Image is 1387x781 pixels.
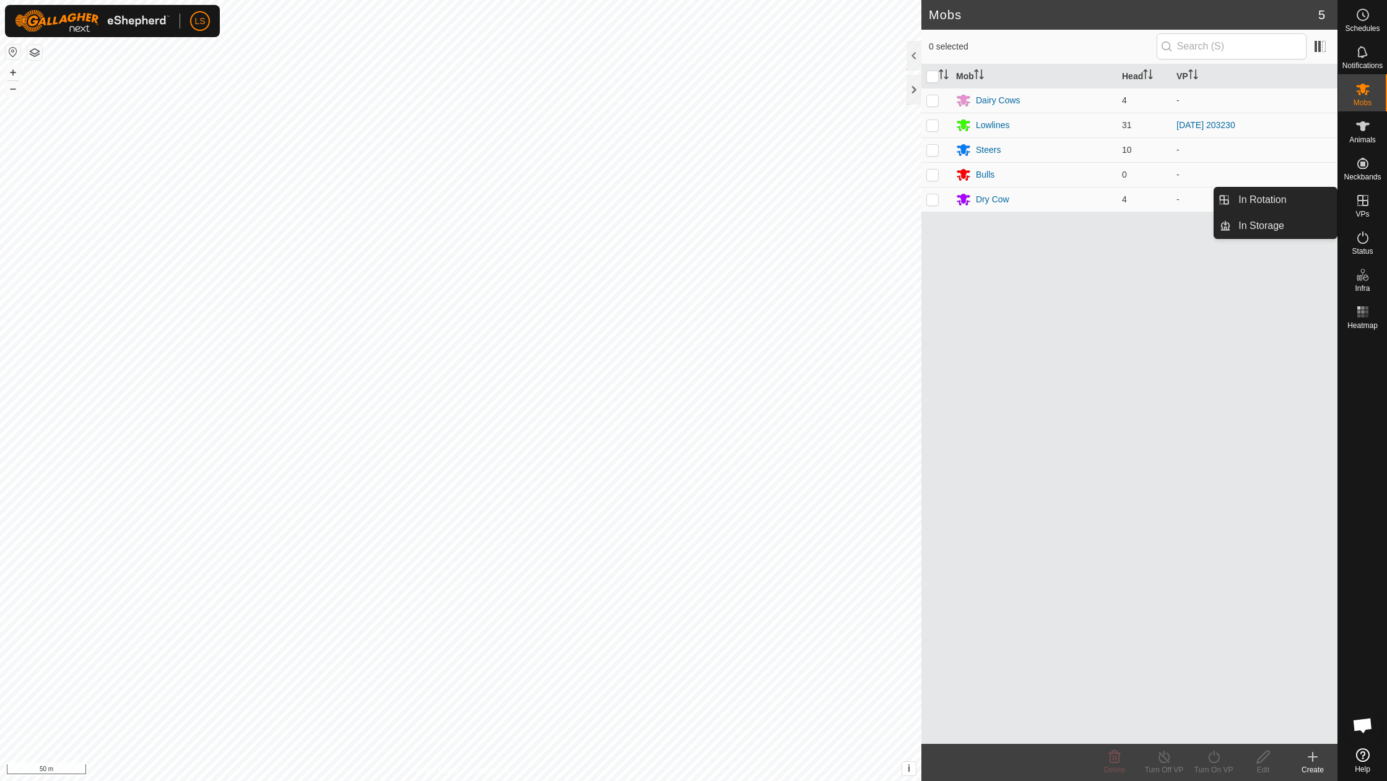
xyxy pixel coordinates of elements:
[908,763,910,774] span: i
[929,40,1157,53] span: 0 selected
[6,81,20,96] button: –
[1231,188,1337,212] a: In Rotation
[1355,210,1369,218] span: VPs
[1352,248,1373,255] span: Status
[1157,33,1307,59] input: Search (S)
[1172,88,1337,113] td: -
[1354,99,1372,106] span: Mobs
[6,45,20,59] button: Reset Map
[1344,173,1381,181] span: Neckbands
[1122,95,1127,105] span: 4
[1189,764,1238,775] div: Turn On VP
[1122,120,1132,130] span: 31
[1172,64,1337,88] th: VP
[1338,743,1387,778] a: Help
[1117,64,1172,88] th: Head
[6,65,20,80] button: +
[1347,322,1378,329] span: Heatmap
[1104,766,1126,774] span: Delete
[473,765,510,776] a: Contact Us
[1172,162,1337,187] td: -
[1122,170,1127,179] span: 0
[974,71,984,81] p-sorticon: Activate to sort
[27,45,42,60] button: Map Layers
[1238,218,1284,233] span: In Storage
[976,94,1020,107] div: Dairy Cows
[1355,766,1370,773] span: Help
[976,144,1001,157] div: Steers
[1122,194,1127,204] span: 4
[902,762,916,775] button: i
[976,193,1009,206] div: Dry Cow
[1143,71,1153,81] p-sorticon: Activate to sort
[1172,137,1337,162] td: -
[1288,764,1337,775] div: Create
[1214,214,1337,238] li: In Storage
[194,15,205,28] span: LS
[976,119,1009,132] div: Lowlines
[951,64,1117,88] th: Mob
[939,71,949,81] p-sorticon: Activate to sort
[1172,187,1337,212] td: -
[976,168,994,181] div: Bulls
[1122,145,1132,155] span: 10
[1349,136,1376,144] span: Animals
[1342,62,1383,69] span: Notifications
[1214,188,1337,212] li: In Rotation
[1355,285,1370,292] span: Infra
[1345,25,1380,32] span: Schedules
[1238,192,1286,207] span: In Rotation
[15,10,170,32] img: Gallagher Logo
[1318,6,1325,24] span: 5
[412,765,458,776] a: Privacy Policy
[1344,707,1381,744] a: Open chat
[1176,120,1235,130] a: [DATE] 203230
[929,7,1318,22] h2: Mobs
[1139,764,1189,775] div: Turn Off VP
[1238,764,1288,775] div: Edit
[1231,214,1337,238] a: In Storage
[1188,71,1198,81] p-sorticon: Activate to sort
